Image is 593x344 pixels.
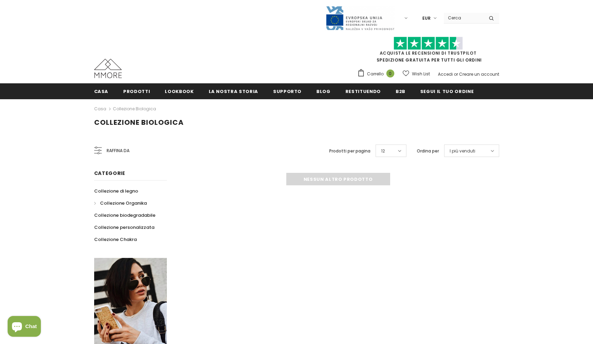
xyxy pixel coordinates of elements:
span: Casa [94,88,109,95]
label: Prodotti per pagina [329,148,370,155]
span: La nostra storia [209,88,258,95]
a: Collezione personalizzata [94,221,154,233]
a: Accedi [438,71,453,77]
span: I più venduti [450,148,475,155]
span: Lookbook [165,88,194,95]
span: 0 [386,69,394,77]
span: EUR [422,15,431,22]
a: supporto [273,83,302,99]
span: Collezione biologica [94,118,184,127]
a: Segui il tuo ordine [420,83,474,99]
span: Collezione biodegradabile [94,212,155,219]
a: Prodotti [123,83,150,99]
span: Collezione personalizzata [94,224,154,231]
inbox-online-store-chat: Shopify online store chat [6,316,43,338]
a: Casa [94,105,106,113]
span: SPEDIZIONE GRATUITA PER TUTTI GLI ORDINI [357,40,499,63]
span: Collezione Chakra [94,236,137,243]
span: Restituendo [345,88,381,95]
img: Casi MMORE [94,59,122,78]
span: supporto [273,88,302,95]
span: Segui il tuo ordine [420,88,474,95]
span: 12 [381,148,385,155]
span: Blog [316,88,331,95]
a: Collezione biodegradabile [94,209,155,221]
a: La nostra storia [209,83,258,99]
a: Collezione biologica [113,106,156,112]
span: Collezione Organika [100,200,147,206]
a: Blog [316,83,331,99]
a: Restituendo [345,83,381,99]
a: Casa [94,83,109,99]
a: B2B [396,83,405,99]
a: Acquista le recensioni di TrustPilot [380,50,477,56]
a: Collezione di legno [94,185,138,197]
span: Wish List [412,71,430,77]
img: Fidati di Pilot Stars [394,37,463,50]
span: Raffina da [107,147,129,155]
a: Wish List [403,68,430,80]
a: Collezione Chakra [94,233,137,245]
a: Javni Razpis [325,15,395,21]
span: B2B [396,88,405,95]
a: Collezione Organika [94,197,147,209]
input: Search Site [444,13,484,23]
a: Carrello 0 [357,69,398,79]
label: Ordina per [417,148,439,155]
span: Prodotti [123,88,150,95]
span: Carrello [367,71,384,77]
a: Lookbook [165,83,194,99]
span: Collezione di legno [94,188,138,194]
span: or [454,71,458,77]
img: Javni Razpis [325,6,395,31]
a: Creare un account [459,71,499,77]
span: Categorie [94,170,125,177]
